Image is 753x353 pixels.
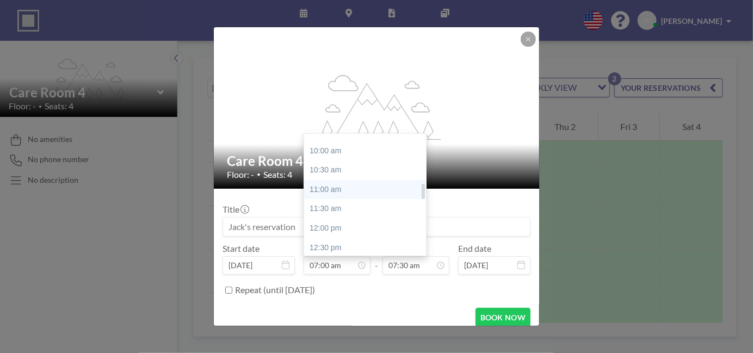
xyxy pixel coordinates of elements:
[304,180,431,200] div: 11:00 am
[458,243,491,254] label: End date
[304,238,431,258] div: 12:30 pm
[304,219,431,238] div: 12:00 pm
[223,218,530,236] input: Jack's reservation
[476,308,530,327] button: BOOK NOW
[313,75,441,140] g: flex-grow: 1.2;
[304,199,431,219] div: 11:30 am
[304,141,431,161] div: 10:00 am
[223,204,248,215] label: Title
[257,170,261,178] span: •
[263,169,292,180] span: Seats: 4
[304,160,431,180] div: 10:30 am
[223,243,260,254] label: Start date
[375,247,378,271] span: -
[227,153,527,169] h2: Care Room 4
[235,284,315,295] label: Repeat (until [DATE])
[227,169,254,180] span: Floor: -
